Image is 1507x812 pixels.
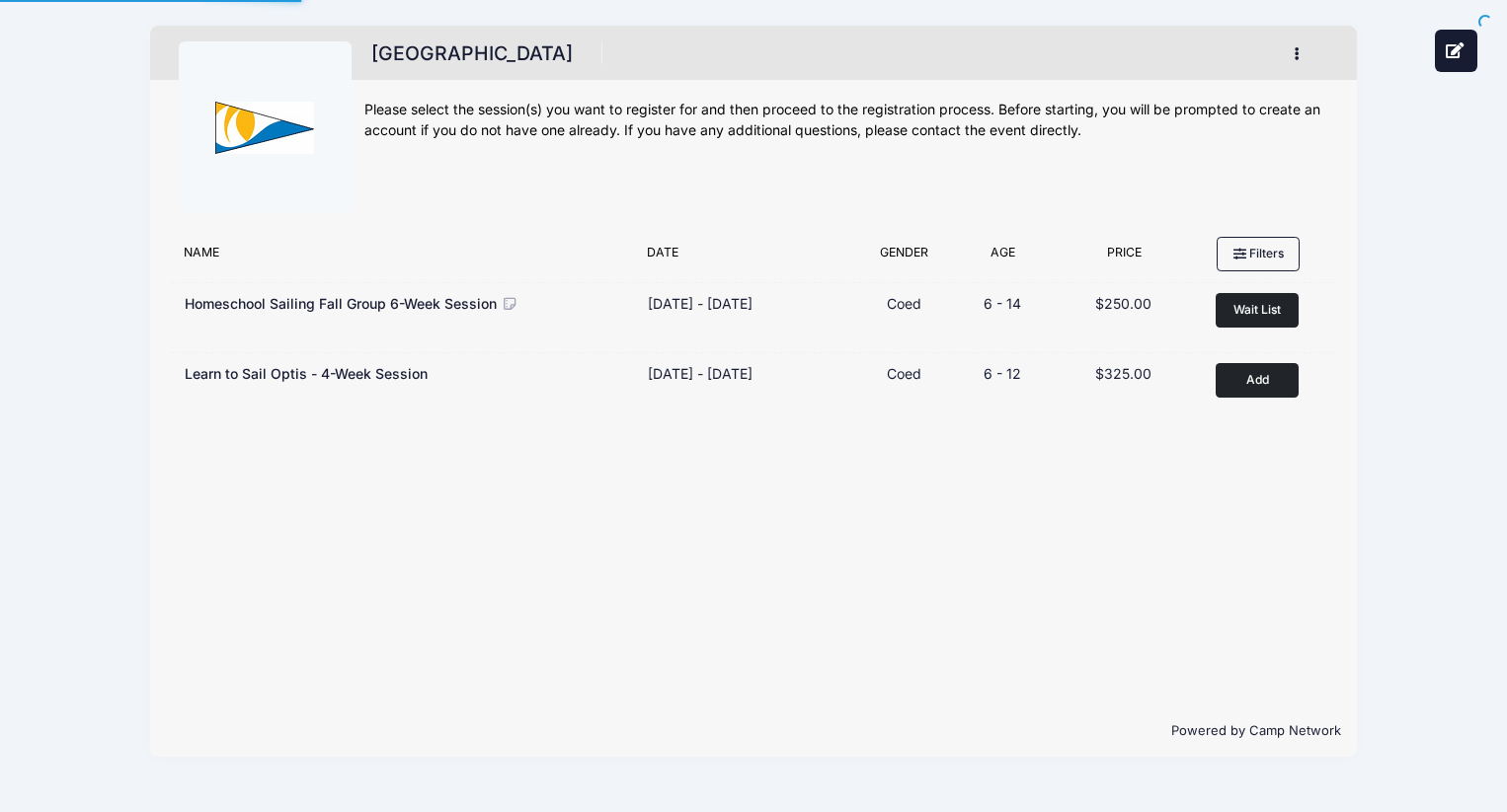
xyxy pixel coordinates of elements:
span: Wait List [1233,302,1281,317]
div: [DATE] - [DATE] [648,363,753,384]
div: Age [950,244,1055,271]
p: Powered by Camp Network [166,721,1340,741]
h1: [GEOGRAPHIC_DATA] [364,37,579,71]
div: [DATE] - [DATE] [648,293,753,314]
div: Name [175,244,638,271]
span: Homeschool Sailing Fall Group 6-Week Session [185,295,497,312]
span: 6 - 14 [984,295,1021,312]
img: logo [210,73,320,183]
div: Please select the session(s) you want to register for and then proceed to the registration proces... [364,100,1327,141]
span: Learn to Sail Optis - 4-Week Session [185,365,428,382]
button: Filters [1217,237,1300,270]
div: Price [1055,244,1194,271]
div: Gender [858,244,951,271]
span: $325.00 [1095,365,1151,382]
button: Wait List [1216,293,1299,328]
span: $250.00 [1095,295,1151,312]
button: Add [1216,363,1299,398]
span: Coed [887,295,921,312]
div: Date [638,244,858,271]
span: Coed [887,365,921,382]
span: 6 - 12 [984,365,1021,382]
